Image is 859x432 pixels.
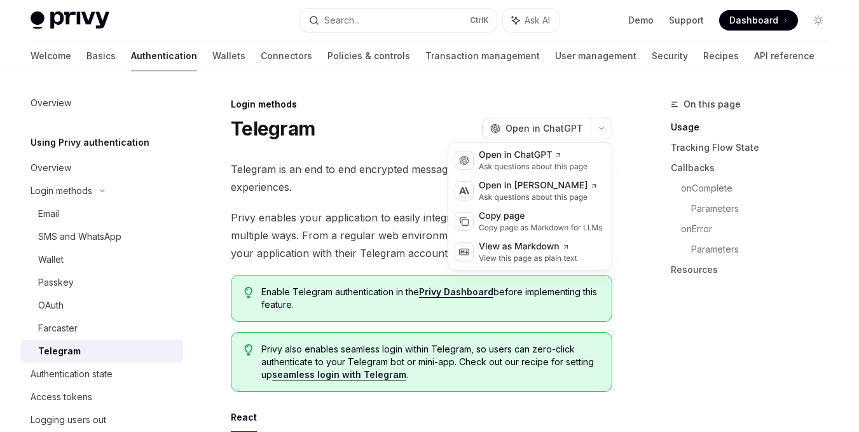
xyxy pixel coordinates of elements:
[38,229,121,244] div: SMS and WhatsApp
[131,41,197,71] a: Authentication
[479,210,603,223] div: Copy page
[671,117,839,137] a: Usage
[479,223,603,233] div: Copy page as Markdown for LLMs
[231,117,315,140] h1: Telegram
[808,10,828,31] button: Toggle dark mode
[503,9,559,32] button: Ask AI
[212,41,245,71] a: Wallets
[671,158,839,178] a: Callbacks
[38,321,78,336] div: Farcaster
[31,389,92,405] div: Access tokens
[691,239,839,260] a: Parameters
[681,219,839,239] a: onError
[231,402,257,432] button: React
[20,248,183,271] a: Wallet
[479,240,577,253] div: View as Markdown
[261,343,599,381] span: Privy also enables seamless login within Telegram, so users can zero-click authenticate to your T...
[20,340,183,363] a: Telegram
[20,317,183,340] a: Farcaster
[231,209,612,262] span: Privy enables your application to easily integrate Login with Telegram in multiple ways. From a r...
[20,202,183,225] a: Email
[324,13,360,28] div: Search...
[261,41,312,71] a: Connectors
[20,92,183,115] a: Overview
[525,14,550,27] span: Ask AI
[20,386,183,408] a: Access tokens
[479,179,598,192] div: Open in [PERSON_NAME]
[719,10,798,31] a: Dashboard
[38,344,81,359] div: Telegram
[231,160,612,196] span: Telegram is an end to end encrypted messaging platform with in-application experiences.
[20,271,183,294] a: Passkey
[671,260,839,280] a: Resources
[20,294,183,317] a: OAuth
[31,11,109,29] img: light logo
[684,97,741,112] span: On this page
[20,157,183,179] a: Overview
[652,41,688,71] a: Security
[38,275,74,290] div: Passkey
[681,178,839,199] a: onComplete
[703,41,739,71] a: Recipes
[38,298,64,313] div: OAuth
[479,162,588,172] div: Ask questions about this page
[272,369,406,380] a: seamless login with Telegram
[482,118,591,139] button: Open in ChatGPT
[31,412,106,428] div: Logging users out
[669,14,704,27] a: Support
[300,9,497,32] button: Search...CtrlK
[505,122,583,135] span: Open in ChatGPT
[31,366,113,382] div: Authentication state
[425,41,540,71] a: Transaction management
[754,41,814,71] a: API reference
[31,135,149,150] h5: Using Privy authentication
[86,41,116,71] a: Basics
[479,192,598,202] div: Ask questions about this page
[729,14,778,27] span: Dashboard
[244,287,253,298] svg: Tip
[38,252,64,267] div: Wallet
[20,408,183,431] a: Logging users out
[479,253,577,263] div: View this page as plain text
[691,199,839,219] a: Parameters
[20,363,183,386] a: Authentication state
[20,225,183,248] a: SMS and WhatsApp
[261,286,599,311] span: Enable Telegram authentication in the before implementing this feature.
[31,183,92,199] div: Login methods
[38,206,59,221] div: Email
[419,286,493,298] a: Privy Dashboard
[231,98,612,111] div: Login methods
[479,149,588,162] div: Open in ChatGPT
[31,41,71,71] a: Welcome
[327,41,410,71] a: Policies & controls
[31,160,71,176] div: Overview
[671,137,839,158] a: Tracking Flow State
[555,41,636,71] a: User management
[244,344,253,356] svg: Tip
[628,14,654,27] a: Demo
[31,95,71,111] div: Overview
[470,15,489,25] span: Ctrl K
